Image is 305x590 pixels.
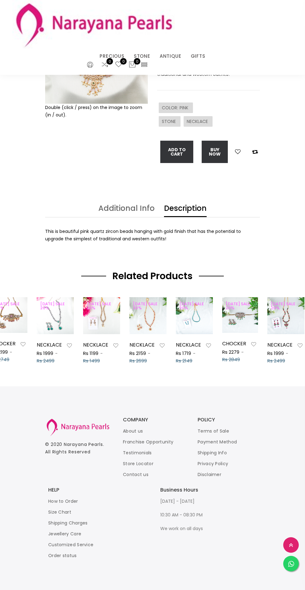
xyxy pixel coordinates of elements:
[129,357,147,364] span: Rs 2699
[129,341,155,348] a: NECKLACE
[296,342,304,350] button: Add to wishlist
[233,148,242,156] button: Add to wishlist
[48,509,71,515] a: Size Chart
[160,488,260,492] h3: Business Hours
[83,350,98,356] span: Rs 1199
[176,350,191,356] span: Rs 1719
[162,105,180,111] span: COLOR :
[160,525,260,532] p: We work on all days
[123,428,143,434] a: About us
[202,141,228,163] button: Buy now
[198,439,237,445] a: Payment Method
[48,531,81,537] a: Jewellery Care
[37,341,62,348] a: NECKLACE
[64,441,103,447] a: Narayana Pearls
[111,342,120,350] button: Add to wishlist
[176,357,192,364] span: Rs 2149
[98,205,155,217] a: Additional Info
[123,439,173,445] a: Franchise Opportunity
[37,350,53,356] span: Rs 1999
[19,340,27,348] button: Add to wishlist
[198,428,229,434] a: Terms of Sale
[222,349,239,355] span: Rs 2279
[267,357,285,364] span: Rs 2499
[106,58,113,65] span: 0
[123,450,152,456] a: Testimonials
[123,471,148,478] a: Contact us
[222,340,246,347] a: CHOCKER
[120,58,127,65] span: 0
[115,61,122,69] a: 0
[48,498,78,504] a: How to Order
[48,488,148,492] h3: HELP
[158,342,167,350] button: Add to wishlist
[187,118,209,125] span: NECKLACE
[83,341,108,348] a: NECKLACE
[129,350,146,356] span: Rs 2159
[48,542,93,548] a: Customized Service
[45,104,148,119] div: Double (click / press) on the image to zoom (in / out).
[250,148,260,156] button: Add to compare
[180,105,190,111] span: PINK
[249,340,258,348] button: Add to wishlist
[162,118,177,125] span: STONE
[101,61,109,69] a: 0
[45,228,260,243] div: This is beautiful pink quartz zircon beads hanging with gold finish that has the potential to upg...
[48,552,77,559] a: Order status
[48,520,88,526] a: Shipping Charges
[198,417,260,422] h3: POLICY
[176,341,201,348] a: NECKLACE
[83,301,116,311] span: [DATE] SALE 20%
[123,417,185,422] h3: COMPANY
[129,61,136,69] button: 0
[267,301,301,311] span: [DATE] SALE 20%
[160,497,260,505] p: [DATE] - [DATE]
[100,52,124,61] a: PRECIOUS
[160,511,260,519] p: 10:30 AM - 08:30 PM
[198,450,227,456] a: Shipping Info
[123,461,153,467] a: Store Locator
[134,58,140,65] span: 0
[45,441,110,456] p: © 2020 . All Rights Reserved
[37,357,54,364] span: Rs 2499
[65,342,74,350] button: Add to wishlist
[129,301,163,311] span: [DATE] SALE 20%
[267,341,293,348] a: NECKLACE
[222,301,254,311] span: [DATE] SALE 20%
[267,350,284,356] span: Rs 1999
[134,52,150,61] a: STONE
[204,342,213,350] button: Add to wishlist
[160,52,181,61] a: ANTIQUE
[198,461,228,467] a: Privacy Policy
[222,356,240,363] span: Rs 2849
[191,52,205,61] a: GIFTS
[112,270,193,282] h2: Related Products
[37,301,70,311] span: [DATE] SALE 20%
[83,357,100,364] span: Rs 1499
[160,141,193,163] button: Add To Cart
[198,471,221,478] a: Disclaimer
[164,205,207,217] a: Description
[176,301,209,311] span: [DATE] SALE 20%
